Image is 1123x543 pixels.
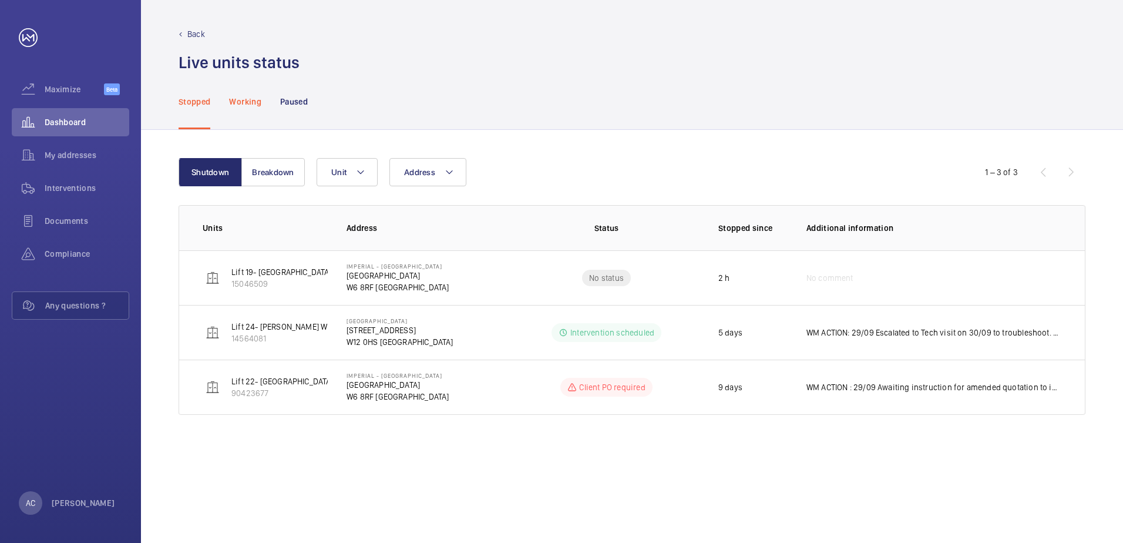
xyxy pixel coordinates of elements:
p: Lift 24- [PERSON_NAME] Wing External Glass Building 201 [231,321,439,333]
span: Any questions ? [45,300,129,311]
button: Breakdown [241,158,305,186]
p: 15046509 [231,278,399,290]
span: Dashboard [45,116,129,128]
p: W12 0HS [GEOGRAPHIC_DATA] [347,336,453,348]
p: Units [203,222,328,234]
span: Maximize [45,83,104,95]
p: Stopped since [718,222,788,234]
p: WM ACTION : 29/09 Awaiting instruction for amended quotation to include the car door rollers and ... [806,381,1061,393]
h1: Live units status [179,52,300,73]
p: [GEOGRAPHIC_DATA] [347,379,449,391]
p: 14564081 [231,333,439,344]
p: Status [522,222,691,234]
button: Address [389,158,466,186]
img: elevator.svg [206,326,220,340]
p: 90423677 [231,387,401,399]
p: Lift 22- [GEOGRAPHIC_DATA] Block (Passenger) [231,376,401,387]
p: Additional information [806,222,1061,234]
span: Compliance [45,248,129,260]
span: Interventions [45,182,129,194]
p: 2 h [718,272,730,284]
span: Documents [45,215,129,227]
p: Imperial - [GEOGRAPHIC_DATA] [347,372,449,379]
p: W6 8RF [GEOGRAPHIC_DATA] [347,391,449,403]
p: [STREET_ADDRESS] [347,324,453,336]
p: Back [187,28,205,40]
p: 9 days [718,381,742,393]
p: Paused [280,96,308,108]
span: Address [404,167,435,177]
p: Imperial - [GEOGRAPHIC_DATA] [347,263,449,270]
div: 1 – 3 of 3 [985,166,1018,178]
p: W6 8RF [GEOGRAPHIC_DATA] [347,281,449,293]
p: Lift 19- [GEOGRAPHIC_DATA] Block (Passenger) [231,266,399,278]
span: My addresses [45,149,129,161]
p: WM ACTION: 29/09 Escalated to Tech visit on 30/09 to troubleshoot. 26/09 Engineer to investigate ... [806,327,1061,338]
img: elevator.svg [206,380,220,394]
p: [GEOGRAPHIC_DATA] [347,270,449,281]
span: Beta [104,83,120,95]
p: [PERSON_NAME] [52,497,115,509]
p: [GEOGRAPHIC_DATA] [347,317,453,324]
p: Address [347,222,513,234]
button: Shutdown [179,158,242,186]
span: No comment [806,272,853,284]
p: Intervention scheduled [570,327,654,338]
img: elevator.svg [206,271,220,285]
p: No status [589,272,624,284]
p: Stopped [179,96,210,108]
p: 5 days [718,327,742,338]
p: AC [26,497,35,509]
p: Working [229,96,261,108]
span: Unit [331,167,347,177]
p: Client PO required [579,381,645,393]
button: Unit [317,158,378,186]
